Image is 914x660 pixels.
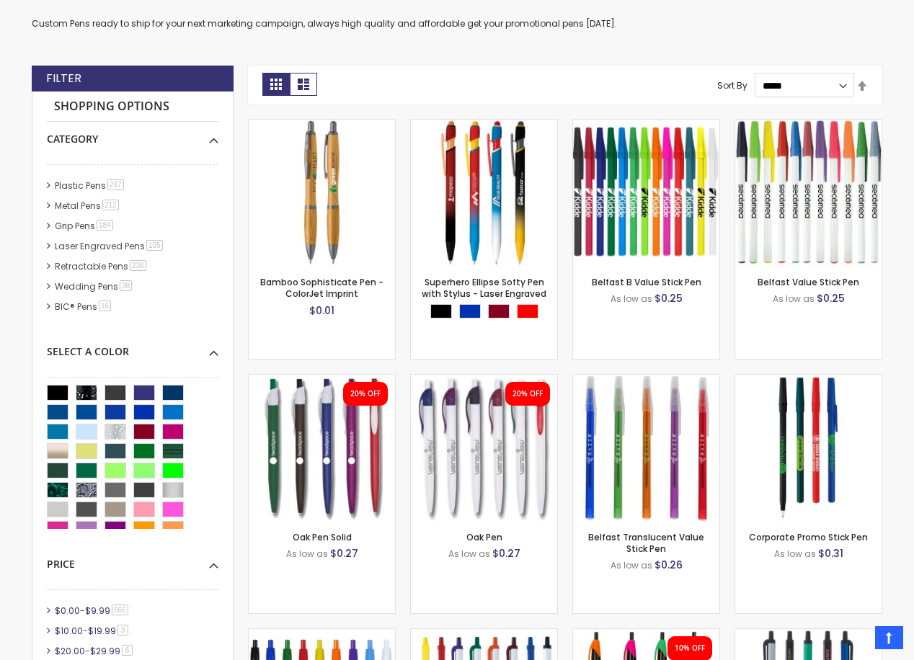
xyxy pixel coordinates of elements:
[573,374,719,386] a: Belfast Translucent Value Stick Pen
[655,558,683,572] span: $0.26
[735,374,882,386] a: Corporate Promo Stick Pen
[466,531,502,543] a: Oak Pen
[655,291,683,306] span: $0.25
[795,621,914,660] iframe: Google Customer Reviews
[492,546,520,561] span: $0.27
[513,389,543,399] div: 20% OFF
[517,304,538,318] div: Red
[120,280,132,291] span: 38
[51,220,118,232] a: Grip Pens184
[249,374,395,386] a: Oak Pen Solid
[249,119,395,131] a: Bamboo Sophisticate Pen - ColorJet Imprint
[262,73,290,96] strong: Grid
[330,546,358,561] span: $0.27
[249,375,395,521] img: Oak Pen Solid
[90,645,120,657] span: $29.99
[130,260,146,271] span: 236
[735,119,882,131] a: Belfast Value Stick Pen
[107,179,124,190] span: 287
[51,280,137,293] a: Wedding Pens38
[51,260,151,272] a: Retractable Pens236
[249,120,395,266] img: Bamboo Sophisticate Pen - ColorJet Imprint
[97,220,113,231] span: 184
[735,628,882,641] a: Metallic Contender Pen
[422,276,546,300] a: Superhero Ellipse Softy Pen with Stylus - Laser Engraved
[611,559,652,571] span: As low as
[817,291,845,306] span: $0.25
[47,92,218,122] strong: Shopping Options
[51,179,129,192] a: Plastic Pens287
[749,531,868,543] a: Corporate Promo Stick Pen
[88,625,116,637] span: $19.99
[448,548,490,560] span: As low as
[85,605,110,617] span: $9.99
[675,643,705,654] div: 10% OFF
[350,389,381,399] div: 20% OFF
[430,304,452,318] div: Black
[411,375,557,521] img: Oak Pen
[459,304,481,318] div: Blue
[51,625,133,637] a: $10.00-$19.993
[411,628,557,641] a: Contender Pen
[51,240,168,252] a: Laser Engraved Pens105
[488,304,510,318] div: Burgundy
[411,120,557,266] img: Superhero Ellipse Softy Pen with Stylus - Laser Engraved
[573,375,719,521] img: Belfast Translucent Value Stick Pen
[411,119,557,131] a: Superhero Ellipse Softy Pen with Stylus - Laser Engraved
[99,300,111,311] span: 16
[51,645,138,657] a: $20.00-$29.996
[592,276,701,288] a: Belfast B Value Stick Pen
[46,71,81,86] strong: Filter
[309,303,334,318] span: $0.01
[758,276,859,288] a: Belfast Value Stick Pen
[122,645,133,656] span: 6
[47,334,218,359] div: Select A Color
[47,122,218,146] div: Category
[102,200,119,210] span: 212
[611,293,652,305] span: As low as
[573,120,719,266] img: Belfast B Value Stick Pen
[51,605,133,617] a: $0.00-$9.99566
[51,300,116,313] a: BIC® Pens16
[249,628,395,641] a: Custom Cambria Plastic Retractable Ballpoint Pen - Monochromatic Body Color
[717,79,747,92] label: Sort By
[293,531,352,543] a: Oak Pen Solid
[55,605,80,617] span: $0.00
[47,547,218,571] div: Price
[411,374,557,386] a: Oak Pen
[51,200,124,212] a: Metal Pens212
[573,628,719,641] a: Neon Slimster Pen
[55,645,85,657] span: $20.00
[117,625,128,636] span: 3
[735,375,882,521] img: Corporate Promo Stick Pen
[146,240,163,251] span: 105
[735,120,882,266] img: Belfast Value Stick Pen
[588,531,704,555] a: Belfast Translucent Value Stick Pen
[260,276,383,300] a: Bamboo Sophisticate Pen - ColorJet Imprint
[773,293,815,305] span: As low as
[774,548,816,560] span: As low as
[818,546,843,561] span: $0.31
[112,605,128,615] span: 566
[55,625,83,637] span: $10.00
[286,548,328,560] span: As low as
[573,119,719,131] a: Belfast B Value Stick Pen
